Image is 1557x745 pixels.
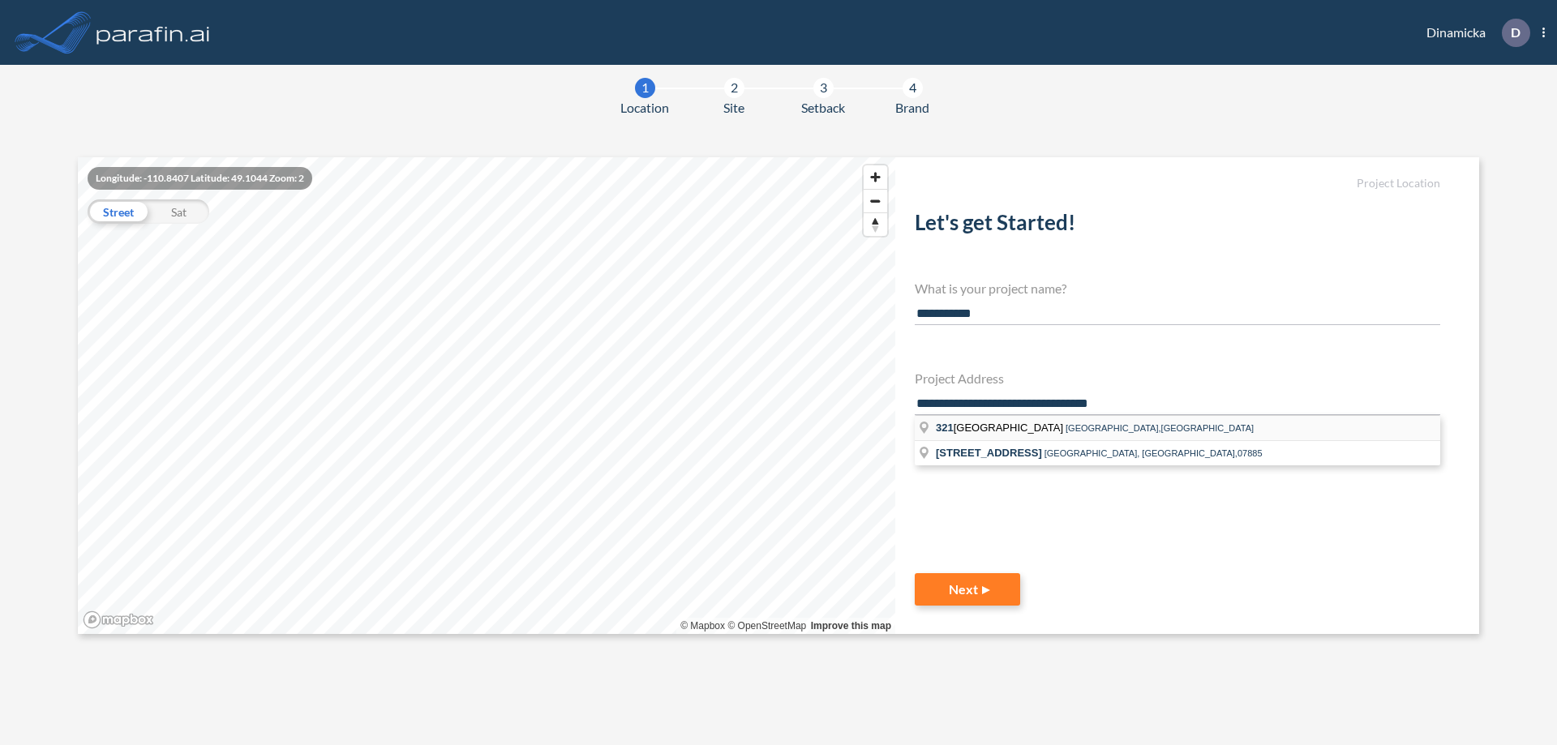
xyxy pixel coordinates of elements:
div: Sat [148,199,209,224]
span: Location [620,98,669,118]
span: Zoom out [864,190,887,212]
span: 321 [936,422,954,434]
img: logo [93,16,213,49]
h2: Let's get Started! [915,210,1440,242]
a: Mapbox [680,620,725,632]
span: [STREET_ADDRESS] [936,447,1042,459]
a: OpenStreetMap [727,620,806,632]
h4: Project Address [915,370,1440,386]
a: Mapbox homepage [83,610,154,629]
button: Next [915,573,1020,606]
span: [GEOGRAPHIC_DATA], [GEOGRAPHIC_DATA],07885 [1044,448,1263,458]
span: [GEOGRAPHIC_DATA],[GEOGRAPHIC_DATA] [1066,423,1254,433]
h4: What is your project name? [915,280,1440,296]
div: 4 [903,78,923,98]
span: [GEOGRAPHIC_DATA] [936,422,1066,434]
span: Brand [895,98,929,118]
button: Zoom out [864,189,887,212]
div: Dinamicka [1402,19,1545,47]
span: Site [723,98,744,118]
button: Zoom in [864,165,887,189]
div: Longitude: -110.8407 Latitude: 49.1044 Zoom: 2 [88,167,312,190]
div: 3 [813,78,834,98]
a: Improve this map [811,620,891,632]
span: Setback [801,98,845,118]
h5: Project Location [915,177,1440,191]
button: Reset bearing to north [864,212,887,236]
div: Street [88,199,148,224]
canvas: Map [78,157,895,634]
div: 2 [724,78,744,98]
div: 1 [635,78,655,98]
p: D [1511,25,1521,40]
